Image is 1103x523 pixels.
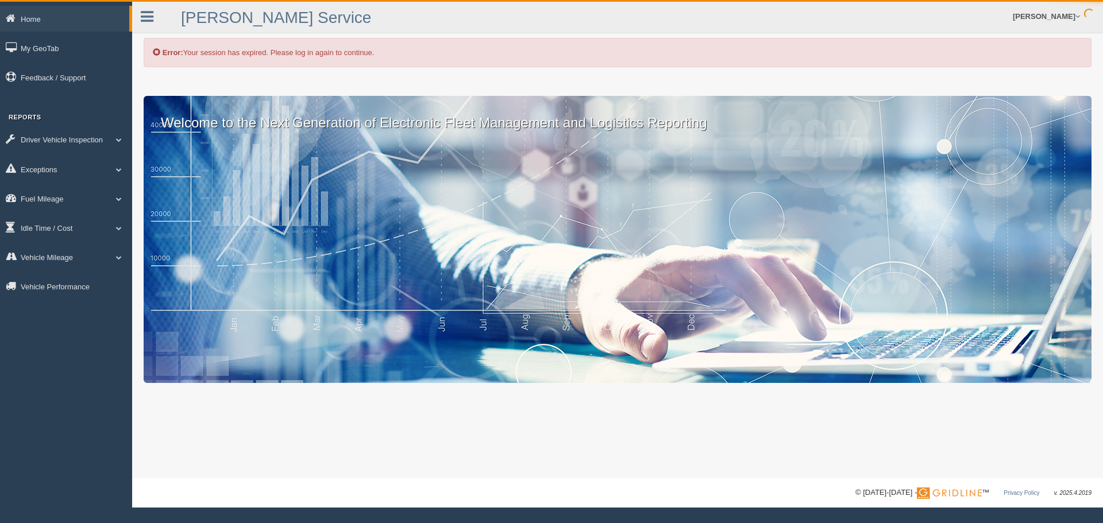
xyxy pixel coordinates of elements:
[855,487,1092,499] div: © [DATE]-[DATE] - ™
[917,487,982,499] img: Gridline
[144,38,1092,67] div: Your session has expired. Please log in again to continue.
[1054,490,1092,496] span: v. 2025.4.2019
[163,48,183,57] b: Error:
[144,96,1092,133] p: Welcome to the Next Generation of Electronic Fleet Management and Logistics Reporting
[181,9,371,26] a: [PERSON_NAME] Service
[1004,490,1039,496] a: Privacy Policy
